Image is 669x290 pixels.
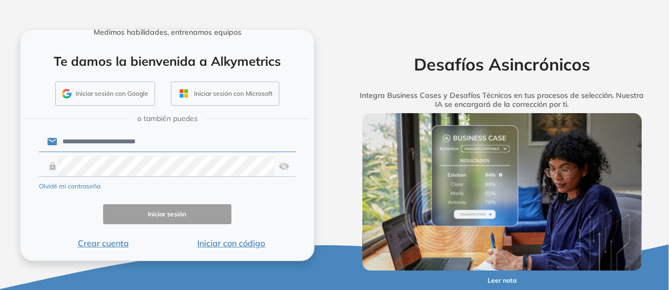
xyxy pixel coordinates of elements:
[167,237,296,249] button: Iniciar con código
[279,156,289,176] img: asd
[178,87,190,99] img: OUTLOOK_ICON
[347,91,657,109] h5: Integra Business Cases y Desafíos Técnicos en tus procesos de selección. Nuestra IA se encargará ...
[62,89,72,98] img: GMAIL_ICON
[171,82,279,106] button: Iniciar sesión con Microsoft
[362,113,642,271] img: img-more-info
[34,54,300,69] h4: Te damos la bienvenida a Alkymetrics
[39,237,167,249] button: Crear cuenta
[39,182,100,191] button: Olvidé mi contraseña
[25,28,310,37] h5: Medimos habilidades, entrenamos equipos
[137,113,198,124] span: o también puedes
[103,204,231,225] button: Iniciar sesión
[347,54,657,74] h2: Desafíos Asincrónicos
[55,82,155,106] button: Iniciar sesión con Google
